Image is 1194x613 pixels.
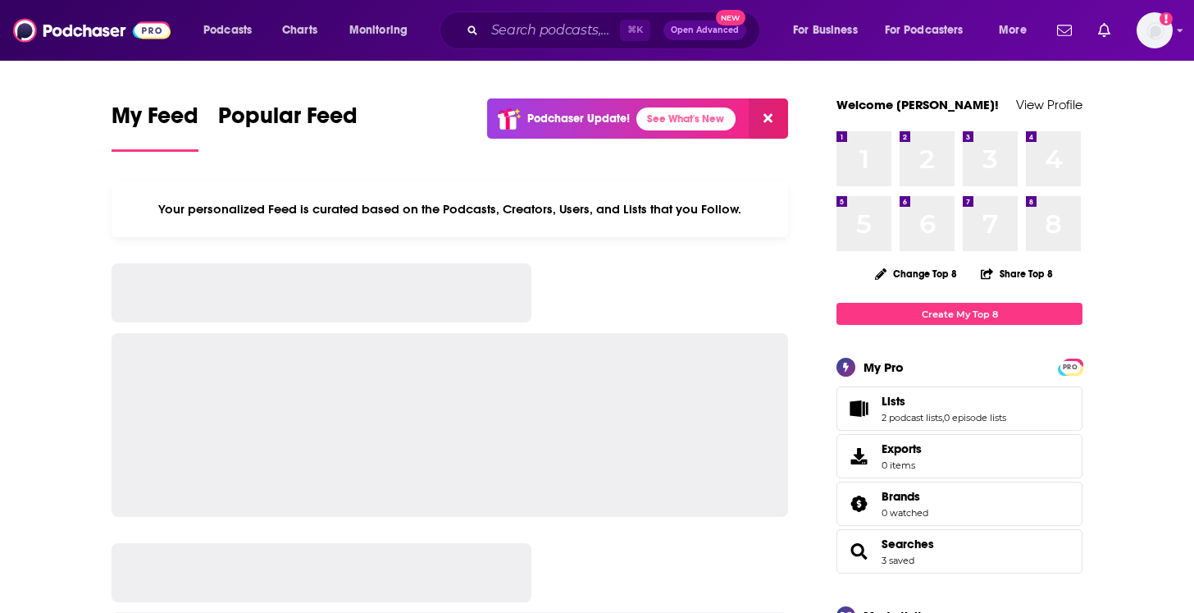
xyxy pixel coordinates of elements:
[882,555,914,566] a: 3 saved
[882,412,942,423] a: 2 podcast lists
[882,489,928,504] a: Brands
[1137,12,1173,48] button: Show profile menu
[338,17,429,43] button: open menu
[836,482,1082,526] span: Brands
[620,20,650,41] span: ⌘ K
[882,460,922,471] span: 0 items
[864,359,904,375] div: My Pro
[942,412,944,423] span: ,
[1091,16,1117,44] a: Show notifications dropdown
[671,26,739,34] span: Open Advanced
[980,258,1054,290] button: Share Top 8
[842,397,875,420] a: Lists
[793,19,858,42] span: For Business
[13,15,171,46] img: Podchaser - Follow, Share and Rate Podcasts
[882,441,922,456] span: Exports
[836,434,1082,478] a: Exports
[1050,16,1078,44] a: Show notifications dropdown
[485,17,620,43] input: Search podcasts, credits, & more...
[836,303,1082,325] a: Create My Top 8
[1160,12,1173,25] svg: Add a profile image
[1060,360,1080,373] a: PRO
[882,507,928,519] a: 0 watched
[882,537,934,551] a: Searches
[192,17,273,43] button: open menu
[1016,97,1082,112] a: View Profile
[999,19,1027,42] span: More
[1137,12,1173,48] span: Logged in as lizziehan
[112,102,198,152] a: My Feed
[842,445,875,468] span: Exports
[782,17,878,43] button: open menu
[112,102,198,140] span: My Feed
[882,394,1006,409] a: Lists
[885,19,964,42] span: For Podcasters
[218,102,358,152] a: Popular Feed
[112,181,788,237] div: Your personalized Feed is curated based on the Podcasts, Creators, Users, and Lists that you Follow.
[1060,361,1080,373] span: PRO
[987,17,1047,43] button: open menu
[865,263,967,284] button: Change Top 8
[716,10,745,25] span: New
[1137,12,1173,48] img: User Profile
[663,21,746,40] button: Open AdvancedNew
[874,17,987,43] button: open menu
[455,11,776,49] div: Search podcasts, credits, & more...
[282,19,317,42] span: Charts
[836,97,999,112] a: Welcome [PERSON_NAME]!
[842,540,875,563] a: Searches
[842,492,875,515] a: Brands
[882,394,905,409] span: Lists
[527,112,630,126] p: Podchaser Update!
[636,108,736,130] a: See What's New
[944,412,1006,423] a: 0 episode lists
[271,17,327,43] a: Charts
[218,102,358,140] span: Popular Feed
[836,387,1082,431] span: Lists
[836,529,1082,574] span: Searches
[349,19,408,42] span: Monitoring
[203,19,252,42] span: Podcasts
[882,489,920,504] span: Brands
